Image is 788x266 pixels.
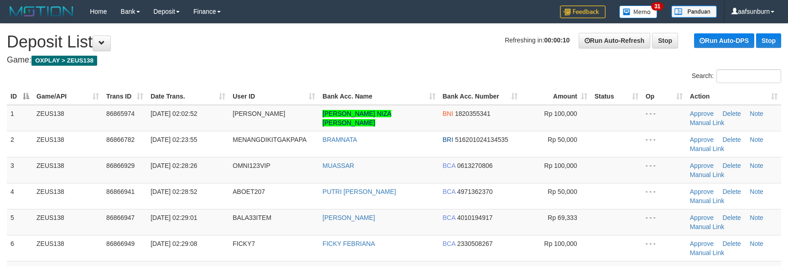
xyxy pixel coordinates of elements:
td: 4 [7,183,33,209]
span: Refreshing in: [505,37,570,44]
span: 31 [651,2,664,10]
a: Manual Link [690,145,725,152]
a: Note [750,162,763,169]
a: Delete [722,110,741,117]
span: 86866782 [106,136,135,143]
td: 3 [7,157,33,183]
td: ZEUS138 [33,183,103,209]
td: ZEUS138 [33,235,103,261]
a: PUTRI [PERSON_NAME] [322,188,396,195]
td: ZEUS138 [33,105,103,131]
td: 2 [7,131,33,157]
td: - - - [642,157,686,183]
th: ID: activate to sort column descending [7,88,33,105]
span: BCA [443,162,456,169]
th: Op: activate to sort column ascending [642,88,686,105]
th: Action: activate to sort column ascending [686,88,781,105]
strong: 00:00:10 [544,37,570,44]
img: MOTION_logo.png [7,5,76,18]
span: OMNI123VIP [233,162,270,169]
span: Rp 100,000 [544,110,577,117]
span: MENANGDIKITGAKPAPA [233,136,306,143]
img: panduan.png [671,5,717,18]
a: Approve [690,214,714,221]
a: Stop [652,33,678,48]
a: [PERSON_NAME] [322,214,375,221]
span: OXPLAY > ZEUS138 [31,56,97,66]
span: Copy 0613270806 to clipboard [457,162,493,169]
th: Bank Acc. Name: activate to sort column ascending [319,88,439,105]
th: Game/API: activate to sort column ascending [33,88,103,105]
span: FICKY7 [233,240,255,247]
td: ZEUS138 [33,209,103,235]
a: Run Auto-Refresh [579,33,650,48]
span: 86866941 [106,188,135,195]
span: 86866929 [106,162,135,169]
span: Rp 100,000 [544,240,577,247]
td: - - - [642,131,686,157]
span: Copy 4010194917 to clipboard [457,214,493,221]
a: Delete [722,136,741,143]
a: Manual Link [690,171,725,178]
a: Delete [722,214,741,221]
a: Approve [690,188,714,195]
input: Search: [716,69,781,83]
a: Delete [722,240,741,247]
a: Manual Link [690,119,725,126]
th: Trans ID: activate to sort column ascending [103,88,147,105]
a: Delete [722,188,741,195]
td: - - - [642,183,686,209]
td: - - - [642,105,686,131]
a: FICKY FEBRIANA [322,240,375,247]
a: Delete [722,162,741,169]
span: [DATE] 02:28:26 [150,162,197,169]
td: - - - [642,209,686,235]
a: Note [750,110,763,117]
a: Stop [756,33,781,48]
td: ZEUS138 [33,157,103,183]
td: 1 [7,105,33,131]
img: Button%20Memo.svg [619,5,658,18]
h1: Deposit List [7,33,781,51]
span: [DATE] 02:02:52 [150,110,197,117]
label: Search: [692,69,781,83]
span: Rp 69,333 [548,214,577,221]
a: Approve [690,240,714,247]
span: [DATE] 02:28:52 [150,188,197,195]
span: BALA33ITEM [233,214,271,221]
span: 86866947 [106,214,135,221]
a: Note [750,214,763,221]
a: MUASSAR [322,162,354,169]
span: BNI [443,110,453,117]
span: Copy 516201024134535 to clipboard [455,136,508,143]
td: 5 [7,209,33,235]
span: Copy 2330508267 to clipboard [457,240,493,247]
a: BRAMNATA [322,136,357,143]
span: BRI [443,136,453,143]
th: Amount: activate to sort column ascending [521,88,591,105]
a: [PERSON_NAME] NIZA [PERSON_NAME] [322,110,391,126]
th: Status: activate to sort column ascending [591,88,642,105]
h4: Game: [7,56,781,65]
span: Rp 50,000 [548,136,577,143]
a: Manual Link [690,197,725,204]
a: Approve [690,162,714,169]
span: ABOET207 [233,188,265,195]
span: BCA [443,214,456,221]
td: - - - [642,235,686,261]
span: BCA [443,188,456,195]
a: Manual Link [690,223,725,230]
span: [PERSON_NAME] [233,110,285,117]
span: [DATE] 02:23:55 [150,136,197,143]
img: Feedback.jpg [560,5,606,18]
th: Date Trans.: activate to sort column ascending [147,88,229,105]
a: Approve [690,110,714,117]
th: Bank Acc. Number: activate to sort column ascending [439,88,521,105]
span: BCA [443,240,456,247]
th: User ID: activate to sort column ascending [229,88,319,105]
span: Copy 4971362370 to clipboard [457,188,493,195]
td: ZEUS138 [33,131,103,157]
a: Note [750,188,763,195]
a: Run Auto-DPS [694,33,754,48]
a: Manual Link [690,249,725,256]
